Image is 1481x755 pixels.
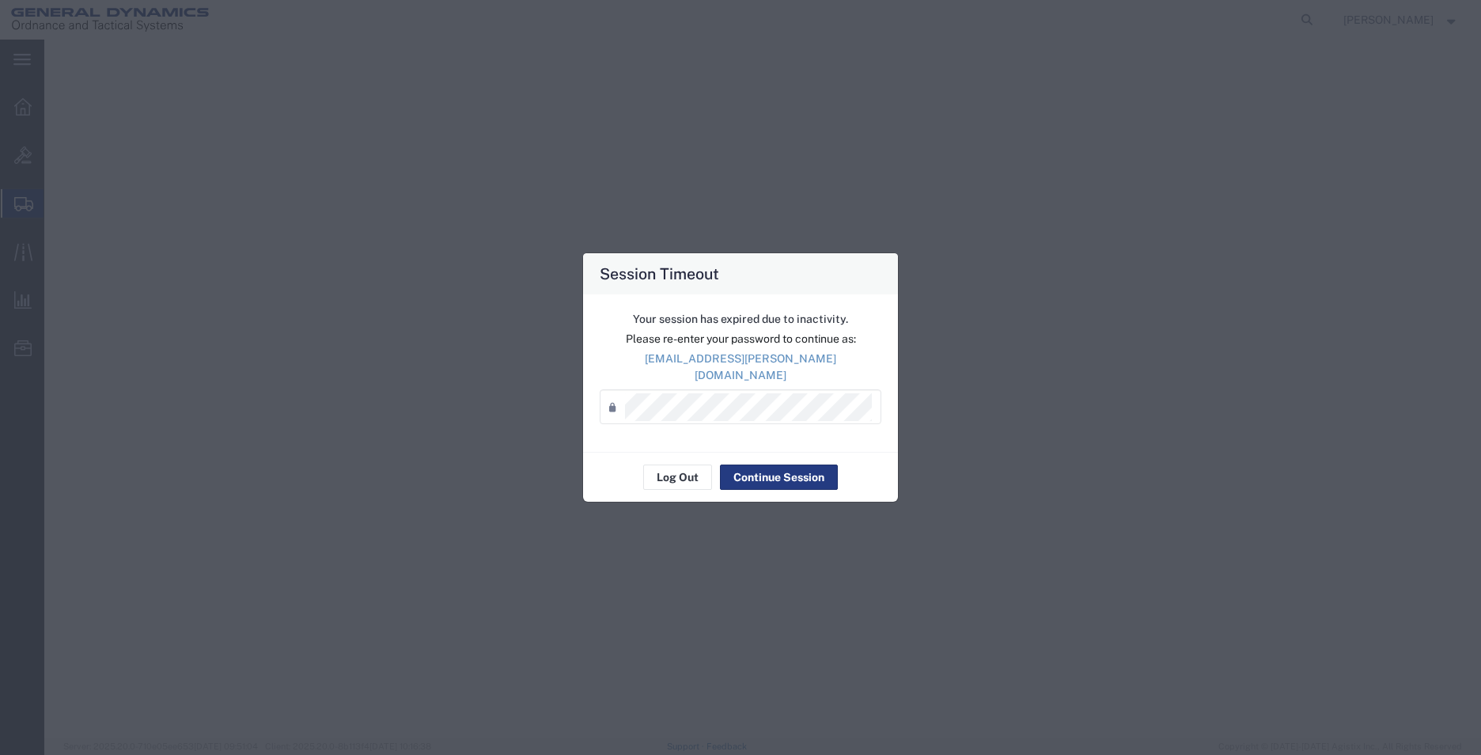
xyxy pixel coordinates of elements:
[600,262,719,285] h4: Session Timeout
[600,351,881,384] p: [EMAIL_ADDRESS][PERSON_NAME][DOMAIN_NAME]
[600,311,881,328] p: Your session has expired due to inactivity.
[643,465,712,490] button: Log Out
[600,331,881,347] p: Please re-enter your password to continue as:
[720,465,838,490] button: Continue Session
